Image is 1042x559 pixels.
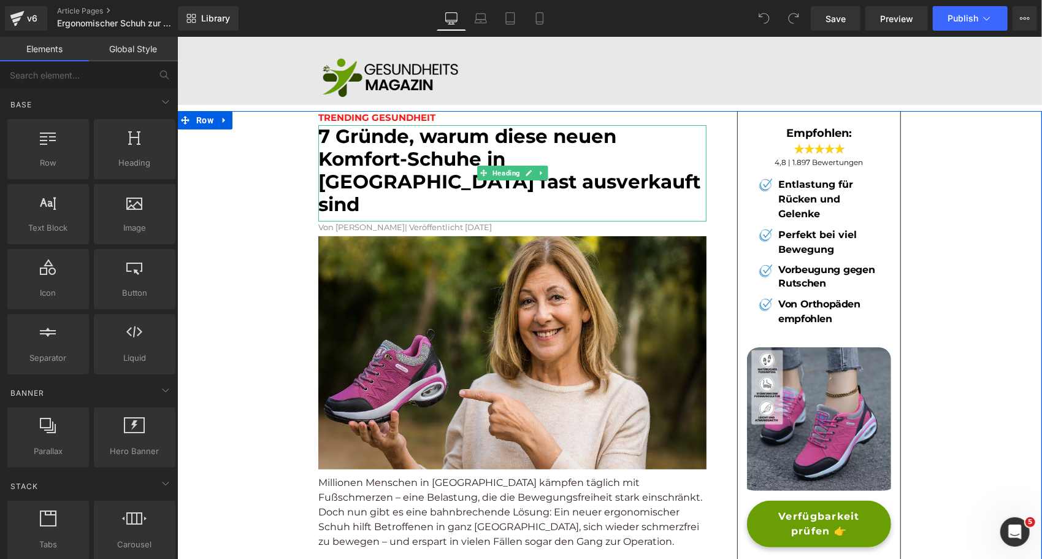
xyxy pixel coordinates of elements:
[1013,6,1037,31] button: More
[141,88,523,180] font: 7 Gründe, warum diese neuen Komfort-Schuhe in [GEOGRAPHIC_DATA] fast ausverkauft sind
[11,222,85,234] span: Text Block
[201,13,230,24] span: Library
[570,464,714,511] a: Verfügbarkeit prüfen 👉
[933,6,1008,31] button: Publish
[1000,517,1030,547] iframe: Intercom live chat
[25,10,40,26] div: v6
[98,287,172,299] span: Button
[11,352,85,364] span: Separator
[880,12,913,25] span: Preview
[141,75,258,87] span: TRENDING GESUNDHEIT
[11,445,85,458] span: Parallax
[98,222,172,234] span: Image
[11,156,85,169] span: Row
[579,90,705,104] h3: Empfohlen:
[948,13,978,23] span: Publish
[525,6,554,31] a: Mobile
[496,6,525,31] a: Tablet
[601,142,676,183] b: Entlastung für Rücken und Gelenke
[16,74,39,93] span: Row
[781,6,806,31] button: Redo
[11,287,85,299] span: Icon
[98,156,172,169] span: Heading
[9,387,45,399] span: Banner
[598,121,686,130] span: 4,8 | 1.897 Bewertungen
[11,538,85,551] span: Tabs
[5,6,47,31] a: v6
[466,6,496,31] a: Laptop
[98,445,172,458] span: Hero Banner
[601,227,697,252] b: Vorbeugung gegen Rutschen
[141,439,529,512] p: Millionen Menschen in [GEOGRAPHIC_DATA] kämpfen täglich mit Fußschmerzen – eine Belastung, die di...
[9,480,39,492] span: Stack
[358,129,371,144] a: Expand / Collapse
[437,6,466,31] a: Desktop
[228,185,315,195] span: | Veröffentlicht [DATE]
[752,6,776,31] button: Undo
[98,352,172,364] span: Liquid
[583,472,701,502] span: Verfügbarkeit prüfen 👉
[601,261,683,288] b: Von Orthopäden empfohlen
[313,129,345,144] span: Heading
[98,538,172,551] span: Carousel
[178,6,239,31] a: New Library
[57,6,198,16] a: Article Pages
[601,192,680,218] b: Perfekt bei viel Bewegung
[39,74,55,93] a: Expand / Collapse
[826,12,846,25] span: Save
[865,6,928,31] a: Preview
[141,185,228,195] font: Von [PERSON_NAME]
[57,18,175,28] span: Ergonomischer Schuh zur Schmerzlinderung für Damen - 7 Gründe Adv
[89,37,178,61] a: Global Style
[1025,517,1035,527] span: 5
[9,99,33,110] span: Base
